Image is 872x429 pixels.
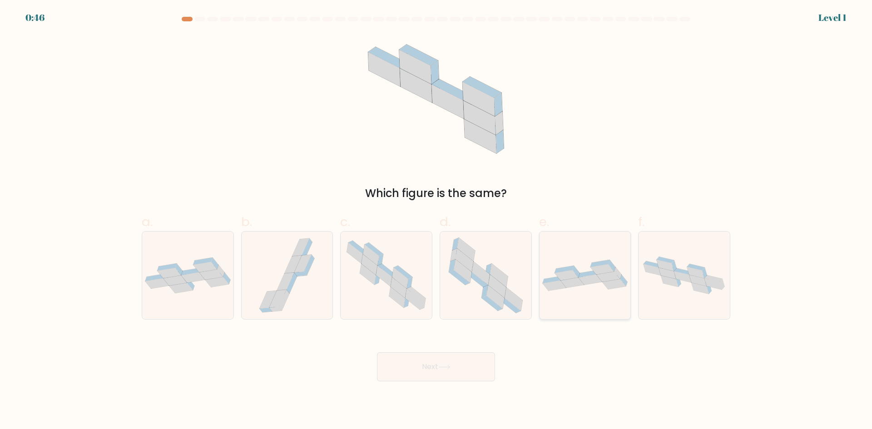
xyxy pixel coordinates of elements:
[340,213,350,231] span: c.
[539,213,549,231] span: e.
[142,213,153,231] span: a.
[25,11,45,25] div: 0:46
[241,213,252,231] span: b.
[440,213,451,231] span: d.
[147,185,725,202] div: Which figure is the same?
[377,352,495,381] button: Next
[638,213,644,231] span: f.
[818,11,847,25] div: Level 1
